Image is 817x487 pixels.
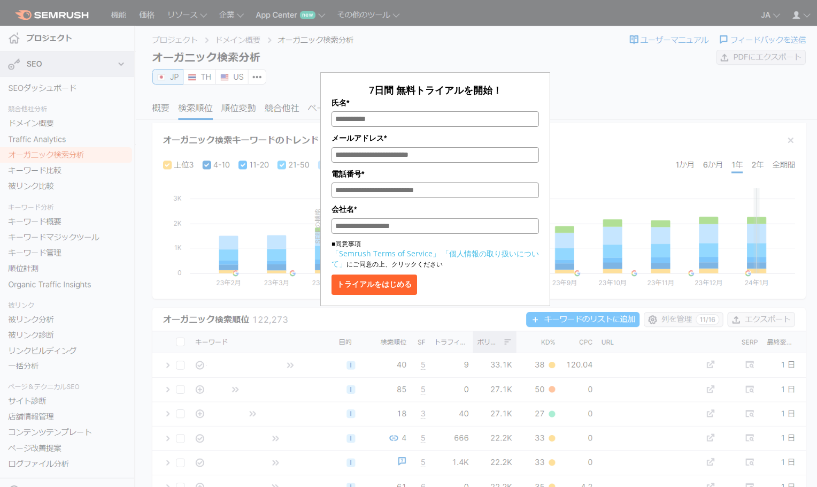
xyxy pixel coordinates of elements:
button: トライアルをはじめる [332,275,417,295]
p: ■同意事項 にご同意の上、クリックください [332,239,539,269]
a: 「Semrush Terms of Service」 [332,248,440,258]
label: 電話番号* [332,168,539,180]
a: 「個人情報の取り扱いについて」 [332,248,539,269]
label: メールアドレス* [332,132,539,144]
span: 7日間 無料トライアルを開始！ [369,83,502,96]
